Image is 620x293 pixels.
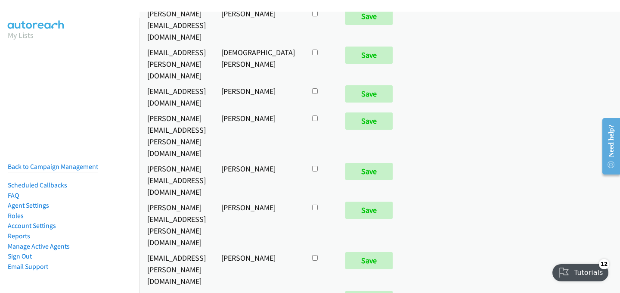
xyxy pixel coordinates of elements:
[214,161,303,199] td: [PERSON_NAME]
[345,8,393,25] input: Save
[8,252,32,260] a: Sign Out
[139,250,214,289] td: [EMAIL_ADDRESS][PERSON_NAME][DOMAIN_NAME]
[139,199,214,250] td: [PERSON_NAME][EMAIL_ADDRESS][PERSON_NAME][DOMAIN_NAME]
[8,221,56,230] a: Account Settings
[214,44,303,83] td: [DEMOGRAPHIC_DATA][PERSON_NAME]
[8,232,30,240] a: Reports
[8,191,19,199] a: FAQ
[345,112,393,130] input: Save
[345,47,393,64] input: Save
[214,199,303,250] td: [PERSON_NAME]
[139,110,214,161] td: [PERSON_NAME][EMAIL_ADDRESS][PERSON_NAME][DOMAIN_NAME]
[8,242,70,250] a: Manage Active Agents
[139,161,214,199] td: [PERSON_NAME][EMAIL_ADDRESS][DOMAIN_NAME]
[8,30,34,40] a: My Lists
[345,202,393,219] input: Save
[214,110,303,161] td: [PERSON_NAME]
[595,112,620,181] iframe: Resource Center
[8,212,24,220] a: Roles
[8,201,49,209] a: Agent Settings
[139,6,214,44] td: [PERSON_NAME][EMAIL_ADDRESS][DOMAIN_NAME]
[8,162,98,171] a: Back to Campaign Management
[214,250,303,289] td: [PERSON_NAME]
[345,252,393,269] input: Save
[214,6,303,44] td: [PERSON_NAME]
[345,85,393,103] input: Save
[139,83,214,110] td: [EMAIL_ADDRESS][DOMAIN_NAME]
[139,44,214,83] td: [EMAIL_ADDRESS][PERSON_NAME][DOMAIN_NAME]
[214,83,303,110] td: [PERSON_NAME]
[8,181,67,189] a: Scheduled Callbacks
[345,163,393,180] input: Save
[547,256,614,287] iframe: Checklist
[8,262,48,271] a: Email Support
